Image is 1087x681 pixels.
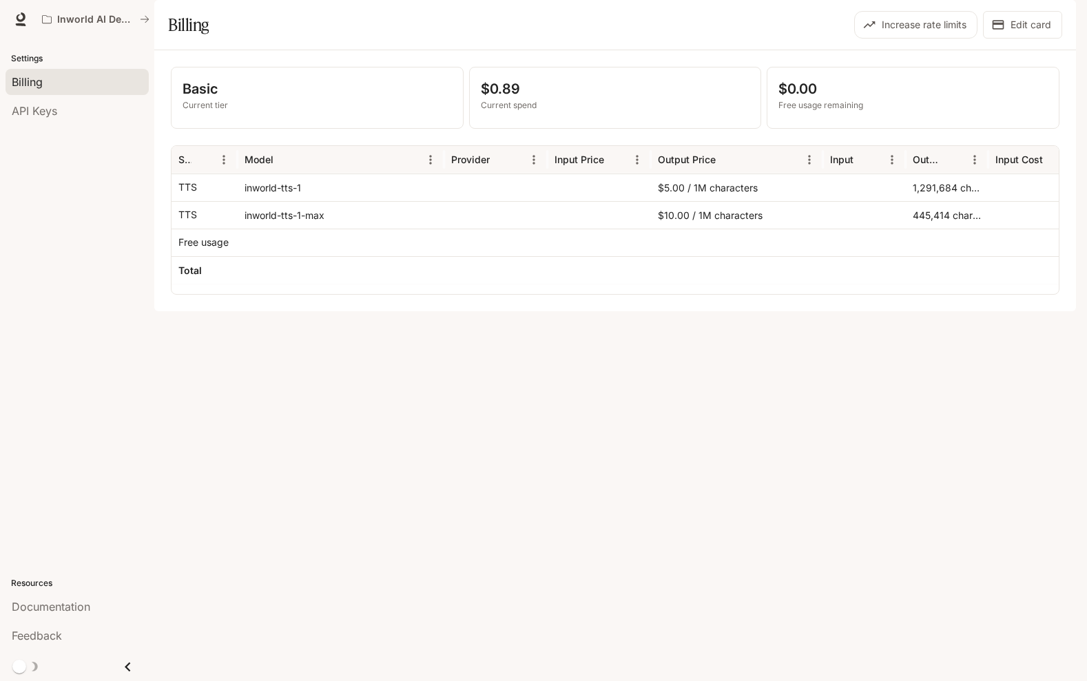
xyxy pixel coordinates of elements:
[238,201,444,229] div: inworld-tts-1-max
[183,99,452,112] p: Current tier
[799,149,820,170] button: Menu
[481,99,750,112] p: Current spend
[627,149,648,170] button: Menu
[983,11,1062,39] button: Edit card
[420,149,441,170] button: Menu
[481,78,750,99] p: $0.89
[913,154,942,165] div: Output
[855,149,876,170] button: Sort
[168,11,209,39] h1: Billing
[1044,149,1065,170] button: Sort
[238,174,444,201] div: inworld-tts-1
[995,154,1043,165] div: Input Cost
[245,154,273,165] div: Model
[658,154,716,165] div: Output Price
[451,154,490,165] div: Provider
[555,154,604,165] div: Input Price
[524,149,544,170] button: Menu
[36,6,156,33] button: All workspaces
[214,149,234,170] button: Menu
[717,149,738,170] button: Sort
[906,201,988,229] div: 445,414 characters
[830,154,853,165] div: Input
[651,174,823,201] div: $5.00 / 1M characters
[605,149,626,170] button: Sort
[778,78,1048,99] p: $0.00
[778,99,1048,112] p: Free usage remaining
[964,149,985,170] button: Menu
[882,149,902,170] button: Menu
[183,78,452,99] p: Basic
[944,149,964,170] button: Sort
[178,264,202,277] h6: Total
[491,149,512,170] button: Sort
[178,154,191,165] div: Service
[854,11,977,39] button: Increase rate limits
[178,180,197,194] p: TTS
[906,174,988,201] div: 1,291,684 characters
[57,14,134,25] p: Inworld AI Demos
[275,149,296,170] button: Sort
[178,235,229,249] p: Free usage
[178,208,197,222] p: TTS
[651,201,823,229] div: $10.00 / 1M characters
[193,149,214,170] button: Sort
